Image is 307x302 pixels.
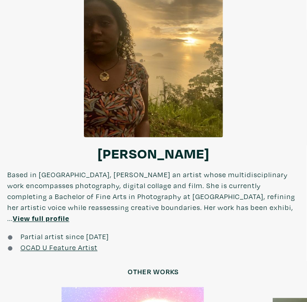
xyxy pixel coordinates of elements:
a: OCAD U Feature Artist [21,243,98,252]
a: View full profile [13,214,69,223]
span: Partial artist since [DATE] [21,232,109,241]
p: Based in [GEOGRAPHIC_DATA], [PERSON_NAME] an artist whose multidisciplinary work encompasses phot... [7,169,300,224]
h6: Other works [128,268,179,276]
a: [PERSON_NAME] [98,145,209,162]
